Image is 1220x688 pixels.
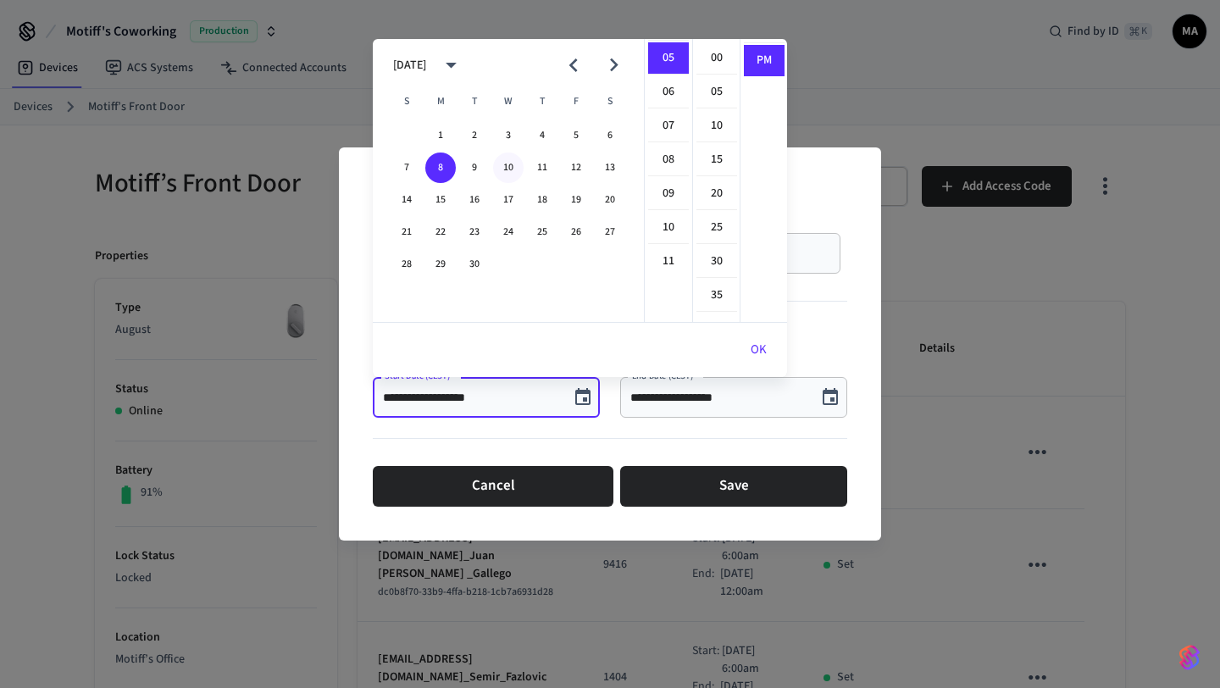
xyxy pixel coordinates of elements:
li: 9 hours [648,178,689,210]
li: 25 minutes [696,212,737,244]
li: 30 minutes [696,246,737,278]
button: 25 [527,217,557,247]
button: 27 [595,217,625,247]
button: 15 [425,185,456,215]
button: 9 [459,153,490,183]
li: 10 minutes [696,110,737,142]
ul: Select minutes [692,39,740,322]
li: 5 minutes [696,76,737,108]
button: 3 [493,120,524,151]
button: 23 [459,217,490,247]
button: 6 [595,120,625,151]
span: Wednesday [493,85,524,119]
button: 2 [459,120,490,151]
button: 19 [561,185,591,215]
li: 20 minutes [696,178,737,210]
button: 8 [425,153,456,183]
button: 11 [527,153,557,183]
button: 26 [561,217,591,247]
button: 1 [425,120,456,151]
li: 11 hours [648,246,689,277]
span: Monday [425,85,456,119]
button: OK [730,330,787,370]
button: 10 [493,153,524,183]
li: 7 hours [648,110,689,142]
button: Choose date, selected date is Sep 8, 2025 [813,380,847,414]
button: 17 [493,185,524,215]
button: 4 [527,120,557,151]
ul: Select hours [645,39,692,322]
button: 13 [595,153,625,183]
button: calendar view is open, switch to year view [431,45,471,85]
button: Save [620,466,847,507]
div: [DATE] [393,57,426,75]
li: 15 minutes [696,144,737,176]
span: Thursday [527,85,557,119]
button: 29 [425,249,456,280]
li: 6 hours [648,76,689,108]
li: 40 minutes [696,313,737,346]
button: Choose date, selected date is Sep 8, 2025 [566,380,600,414]
button: 22 [425,217,456,247]
li: 10 hours [648,212,689,244]
li: PM [744,45,785,76]
button: Cancel [373,466,613,507]
button: 5 [561,120,591,151]
button: Previous month [553,45,593,85]
button: 20 [595,185,625,215]
button: 14 [391,185,422,215]
li: 35 minutes [696,280,737,312]
ul: Select meridiem [740,39,787,322]
button: 24 [493,217,524,247]
li: 0 minutes [696,42,737,75]
button: 28 [391,249,422,280]
span: Saturday [595,85,625,119]
button: 12 [561,153,591,183]
img: SeamLogoGradient.69752ec5.svg [1179,644,1200,671]
button: 7 [391,153,422,183]
button: 18 [527,185,557,215]
button: 21 [391,217,422,247]
button: 16 [459,185,490,215]
span: Sunday [391,85,422,119]
span: Tuesday [459,85,490,119]
li: 8 hours [648,144,689,176]
li: 5 hours [648,42,689,75]
button: 30 [459,249,490,280]
button: Next month [594,45,634,85]
span: Friday [561,85,591,119]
